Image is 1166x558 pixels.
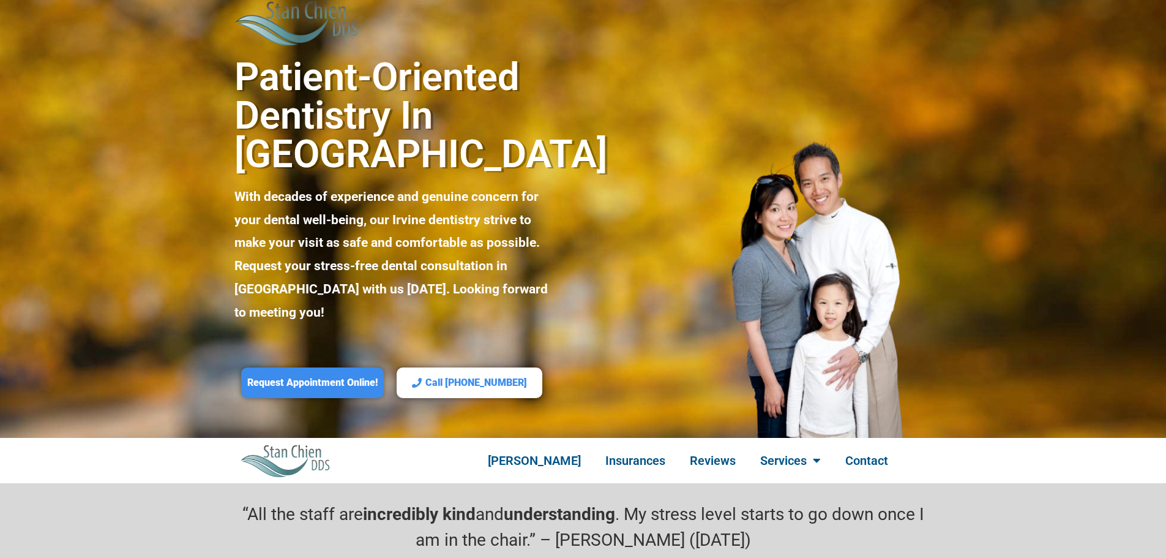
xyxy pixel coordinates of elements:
[234,502,932,553] p: “All the staff are and . My stress level starts to go down once I am in the chair.” – [PERSON_NAM...
[476,447,593,475] a: [PERSON_NAME]
[425,377,527,390] span: Call [PHONE_NUMBER]
[833,447,900,475] a: Contact
[397,368,542,399] a: Call [PHONE_NUMBER]
[247,377,378,390] span: Request Appointment Online!
[678,447,748,475] a: Reviews
[593,447,678,475] a: Insurances
[504,504,615,524] strong: understanding
[450,447,926,475] nav: Menu
[241,368,384,399] a: Request Appointment Online!
[241,444,331,477] img: Stan Chien DDS Best Irvine Dentist Logo
[748,447,833,475] a: Services
[234,58,548,173] h2: Patient-Oriented Dentistry in [GEOGRAPHIC_DATA]
[363,504,476,524] strong: incredibly kind
[234,186,548,325] p: With decades of experience and genuine concern for your dental well-being, our Irvine dentistry s...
